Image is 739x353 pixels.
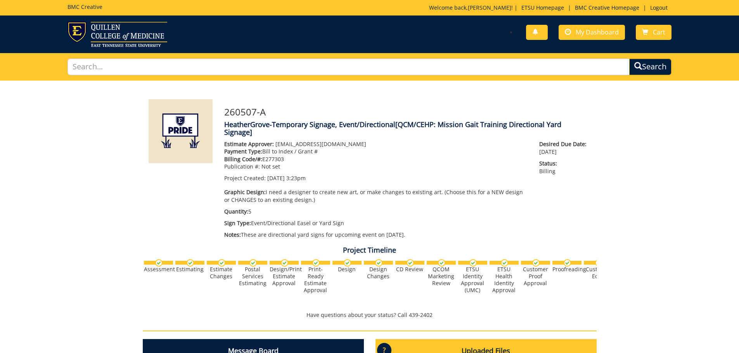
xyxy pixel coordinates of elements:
[539,140,590,156] p: [DATE]
[407,259,414,267] img: checkmark
[375,259,382,267] img: checkmark
[552,266,582,273] div: Proofreading
[559,25,625,40] a: My Dashboard
[521,266,550,287] div: Customer Proof Approval
[364,266,393,280] div: Design Changes
[224,148,528,155] p: Bill to Index / Grant #
[468,4,511,11] a: [PERSON_NAME]
[224,140,274,148] span: Estimate Approver:
[646,4,672,11] a: Logout
[224,174,266,182] span: Project Created:
[224,188,266,196] span: Graphic Design:
[532,259,540,267] img: checkmark
[332,266,362,273] div: Design
[224,148,262,155] span: Payment Type:
[224,231,528,239] p: These are directional yard signs for upcoming event on [DATE].
[238,266,267,287] div: Postal Services Estimating
[149,99,213,163] img: Product featured image
[469,259,477,267] img: checkmark
[67,22,167,47] img: ETSU logo
[224,231,241,238] span: Notes:
[175,266,204,273] div: Estimating
[224,155,528,163] p: E277303
[224,163,260,170] span: Publication #:
[224,120,561,137] span: [QCM/CEHP: Mission Gait Training Directional Yard Signage]
[261,163,280,170] span: Not set
[653,28,665,36] span: Cart
[224,219,528,227] p: Event/Directional Easel or Yard Sign
[144,266,173,273] div: Assessment
[395,266,424,273] div: CD Review
[539,160,590,175] p: Billing
[312,259,320,267] img: checkmark
[564,259,571,267] img: checkmark
[344,259,351,267] img: checkmark
[218,259,225,267] img: checkmark
[571,4,643,11] a: BMC Creative Homepage
[517,4,568,11] a: ETSU Homepage
[595,259,602,267] img: checkmark
[281,259,288,267] img: checkmark
[224,208,248,215] span: Quantity:
[429,4,672,12] p: Welcome back, ! | | |
[501,259,508,267] img: checkmark
[67,59,630,75] input: Search...
[187,259,194,267] img: checkmark
[539,160,590,167] span: Status:
[438,259,445,267] img: checkmark
[427,266,456,287] div: QCOM Marketing Review
[224,155,262,163] span: Billing Code/#:
[636,25,672,40] a: Cart
[143,246,597,254] h4: Project Timeline
[584,266,613,280] div: Customer Edits
[224,188,528,204] p: I need a designer to create new art, or make changes to existing art. (Choose this for a NEW desi...
[224,140,528,148] p: [EMAIL_ADDRESS][DOMAIN_NAME]
[224,107,591,117] h3: 260507-A
[267,174,306,182] span: [DATE] 3:23pm
[224,208,528,215] p: 5
[539,140,590,148] span: Desired Due Date:
[629,59,672,75] button: Search
[143,311,597,319] p: Have questions about your status? Call 439-2402
[224,219,251,227] span: Sign Type:
[224,121,591,136] h4: HeatherGrove-Temporary Signage, Event/Directional
[67,4,102,10] h5: BMC Creative
[458,266,487,294] div: ETSU Identity Approval (UMC)
[301,266,330,294] div: Print-Ready Estimate Approval
[207,266,236,280] div: Estimate Changes
[270,266,299,287] div: Design/Print Estimate Approval
[490,266,519,294] div: ETSU Health Identity Approval
[155,259,163,267] img: checkmark
[249,259,257,267] img: checkmark
[576,28,619,36] span: My Dashboard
